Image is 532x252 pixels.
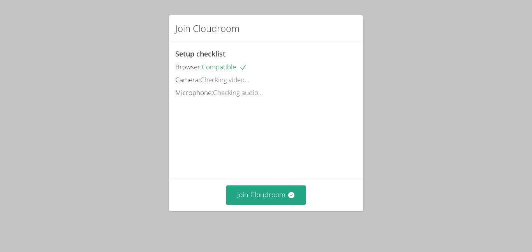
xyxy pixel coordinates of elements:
[202,62,247,71] span: Compatible
[200,75,249,84] span: Checking video...
[213,88,263,97] span: Checking audio...
[226,185,306,204] button: Join Cloudroom
[175,88,213,97] span: Microphone:
[175,75,200,84] span: Camera:
[175,49,225,58] span: Setup checklist
[175,21,240,35] h2: Join Cloudroom
[175,62,202,71] span: Browser:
